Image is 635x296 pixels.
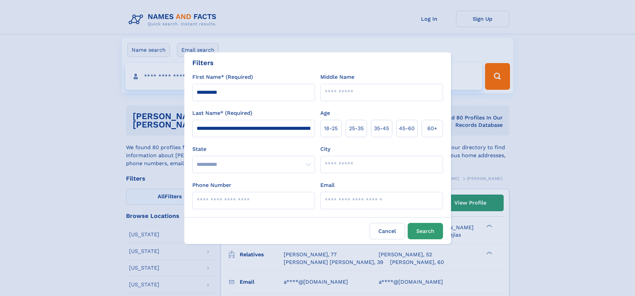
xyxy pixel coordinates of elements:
[349,124,364,132] span: 25‑35
[320,109,330,117] label: Age
[320,181,335,189] label: Email
[320,73,354,81] label: Middle Name
[427,124,437,132] span: 60+
[399,124,415,132] span: 45‑60
[192,109,252,117] label: Last Name* (Required)
[192,58,214,68] div: Filters
[192,145,315,153] label: State
[324,124,338,132] span: 18‑25
[192,73,253,81] label: First Name* (Required)
[192,181,231,189] label: Phone Number
[320,145,330,153] label: City
[370,223,405,239] label: Cancel
[408,223,443,239] button: Search
[374,124,389,132] span: 35‑45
